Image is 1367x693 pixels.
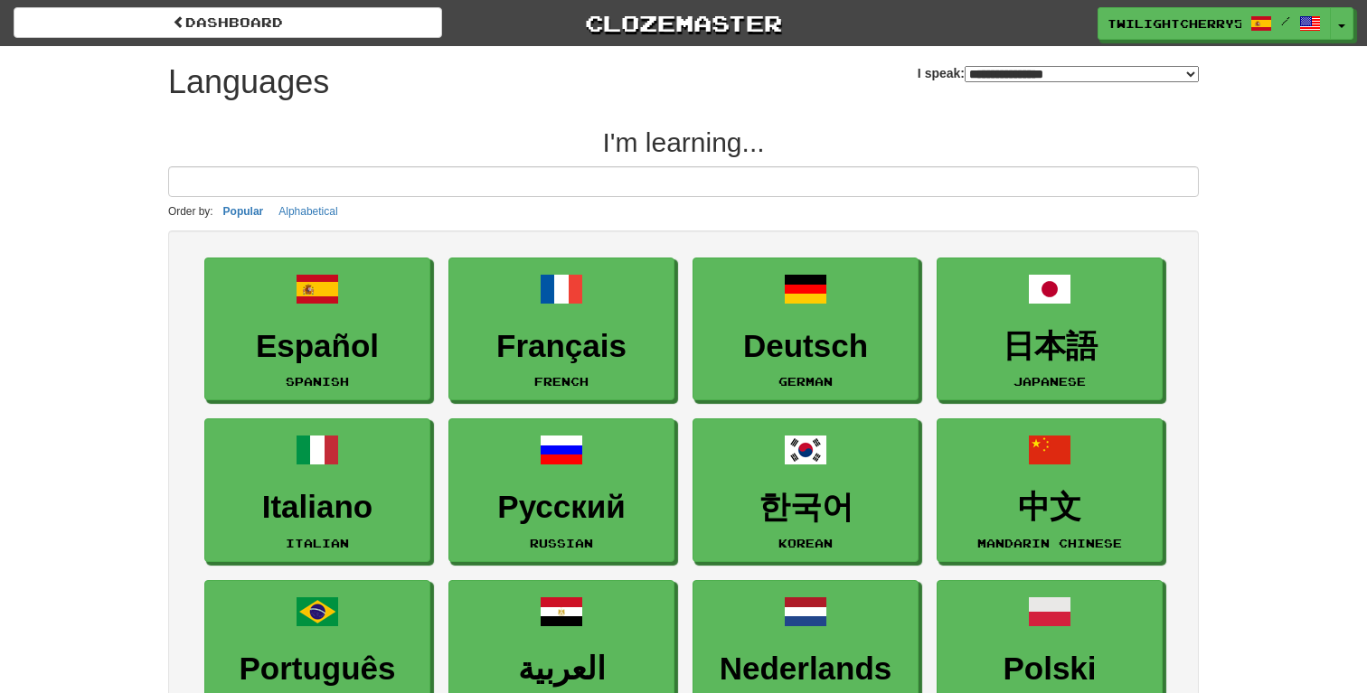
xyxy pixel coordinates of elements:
button: Alphabetical [273,201,343,221]
h3: 日本語 [947,329,1153,364]
a: EspañolSpanish [204,258,430,401]
a: Clozemaster [469,7,898,39]
h3: Italiano [214,490,420,525]
small: French [534,375,589,388]
label: I speak: [918,64,1199,82]
small: German [778,375,833,388]
h3: Français [458,329,665,364]
span: TwilightCherry5969 [1108,15,1241,32]
h3: Polski [947,651,1153,687]
h3: العربية [458,651,665,687]
a: РусскийRussian [448,418,674,562]
select: I speak: [965,66,1199,82]
h1: Languages [168,64,329,100]
a: FrançaisFrench [448,258,674,401]
a: dashboard [14,7,442,38]
h3: Português [214,651,420,687]
a: 한국어Korean [693,418,919,562]
h2: I'm learning... [168,127,1199,157]
a: 日本語Japanese [937,258,1163,401]
small: Russian [530,537,593,549]
small: Mandarin Chinese [977,537,1122,549]
h3: 한국어 [702,490,909,525]
a: 中文Mandarin Chinese [937,418,1163,562]
button: Popular [218,201,269,221]
small: Japanese [1013,375,1086,388]
small: Spanish [286,375,349,388]
span: / [1281,14,1290,27]
h3: Español [214,329,420,364]
a: ItalianoItalian [204,418,430,562]
h3: Nederlands [702,651,909,687]
small: Korean [778,537,833,549]
a: DeutschGerman [693,258,919,401]
h3: Deutsch [702,329,909,364]
h3: 中文 [947,490,1153,525]
a: TwilightCherry5969 / [1098,7,1331,40]
small: Order by: [168,205,213,218]
h3: Русский [458,490,665,525]
small: Italian [286,537,349,549]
